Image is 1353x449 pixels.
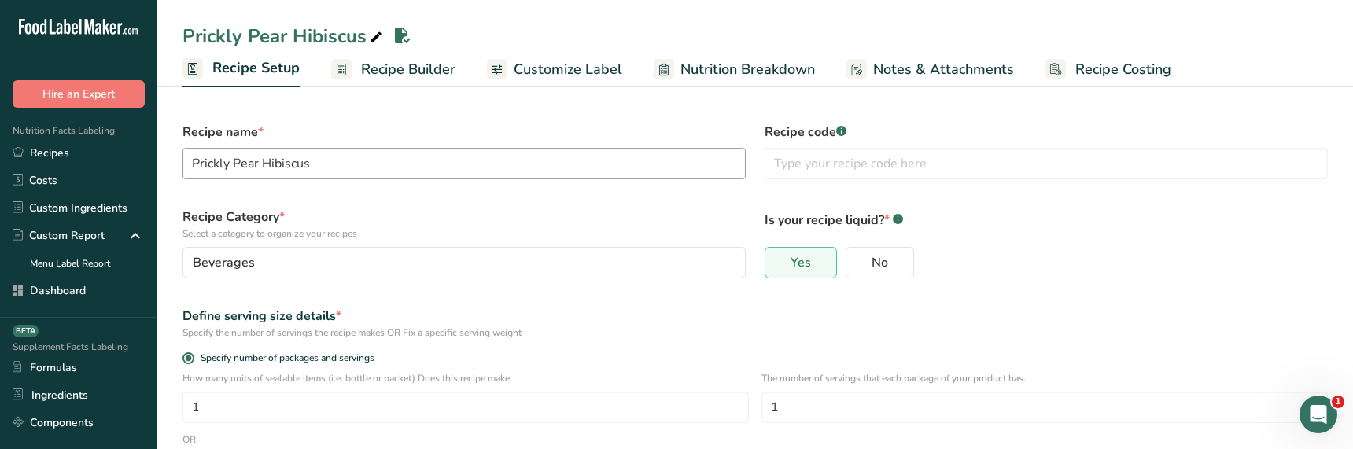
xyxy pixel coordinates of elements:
a: Customize Label [487,52,622,87]
a: Recipe Setup [182,50,300,88]
a: Nutrition Breakdown [654,52,815,87]
div: BETA [13,325,39,337]
span: Notes & Attachments [873,59,1014,80]
span: Recipe Costing [1075,59,1171,80]
div: OR [173,432,205,447]
div: Specify the number of servings the recipe makes OR Fix a specific serving weight [182,326,1328,340]
input: Type your recipe name here [182,148,746,179]
span: No [872,255,888,271]
p: How many units of sealable items (i.e. bottle or packet) Does this recipe make. [182,371,749,385]
a: Notes & Attachments [846,52,1014,87]
span: Beverages [193,253,255,272]
input: Type your recipe code here [765,148,1328,179]
div: Prickly Pear Hibiscus [182,22,385,50]
p: Is your recipe liquid? [765,208,1328,230]
label: Recipe code [765,123,1328,142]
div: Custom Report [13,227,105,244]
div: Define serving size details [182,307,1328,326]
label: Recipe name [182,123,746,142]
span: Recipe Builder [361,59,455,80]
label: Recipe Category [182,208,746,241]
button: Beverages [182,247,746,278]
span: Nutrition Breakdown [680,59,815,80]
span: Recipe Setup [212,57,300,79]
span: Customize Label [514,59,622,80]
button: Hire an Expert [13,80,145,108]
span: 1 [1332,396,1344,408]
p: The number of servings that each package of your product has. [761,371,1328,385]
a: Recipe Builder [331,52,455,87]
iframe: Intercom live chat [1300,396,1337,433]
span: Yes [791,255,811,271]
a: Recipe Costing [1045,52,1171,87]
p: Select a category to organize your recipes [182,226,746,241]
span: Specify number of packages and servings [194,352,374,364]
